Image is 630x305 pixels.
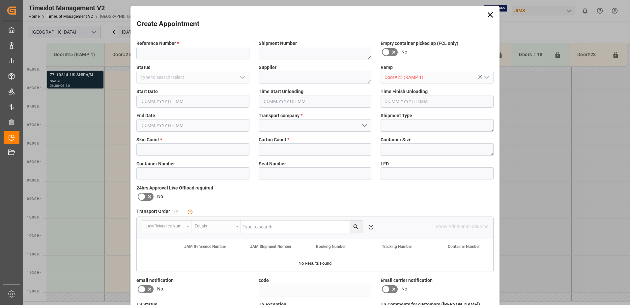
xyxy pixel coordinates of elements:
[136,71,249,84] input: Type to search/select
[381,277,433,284] span: Email carrier notification
[142,220,191,233] button: open menu
[184,244,226,249] span: JAM Reference Number
[481,72,491,83] button: open menu
[259,95,372,108] input: DD.MM.YYYY HH:MM
[259,112,302,119] span: Transport company
[136,112,155,119] span: End Date
[237,72,247,83] button: open menu
[381,160,389,167] span: LFD
[136,119,249,132] input: DD.MM.YYYY HH:MM
[259,40,297,47] span: Shipment Number
[359,120,369,131] button: open menu
[136,208,170,215] span: Transport Order
[259,160,286,167] span: Seal Number
[381,112,412,119] span: Shipment Type
[401,286,407,292] span: No
[136,277,174,284] span: email notification
[316,244,346,249] span: Booking Number
[137,19,199,29] h2: Create Appointment
[259,136,289,143] span: Carton Count
[401,49,407,55] span: No
[350,220,362,233] button: search button
[145,221,184,229] div: JAM Reference Number
[136,40,179,47] span: Reference Number
[381,64,393,71] span: Ramp
[136,136,162,143] span: Skid Count
[259,64,276,71] span: Supplier
[136,160,175,167] span: Container Number
[381,95,494,108] input: DD.MM.YYYY HH:MM
[259,88,303,95] span: Time Start Unloading
[157,286,163,292] span: No
[157,193,163,200] span: No
[381,136,412,143] span: Container Size
[136,95,249,108] input: DD.MM.YYYY HH:MM
[136,64,150,71] span: Status
[195,221,234,229] div: Equals
[191,220,241,233] button: open menu
[381,88,428,95] span: Time Finish Unloading
[136,185,213,191] span: 24hrs Approval Live Offload required
[381,40,458,47] span: Empty container picked up (FCL only)
[382,244,412,249] span: Tracking Number
[250,244,291,249] span: JAM Shipment Number
[448,244,480,249] span: Container Number
[136,88,158,95] span: Start Date
[241,220,362,233] input: Type to search
[259,277,269,284] span: code
[381,71,494,84] input: Type to search/select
